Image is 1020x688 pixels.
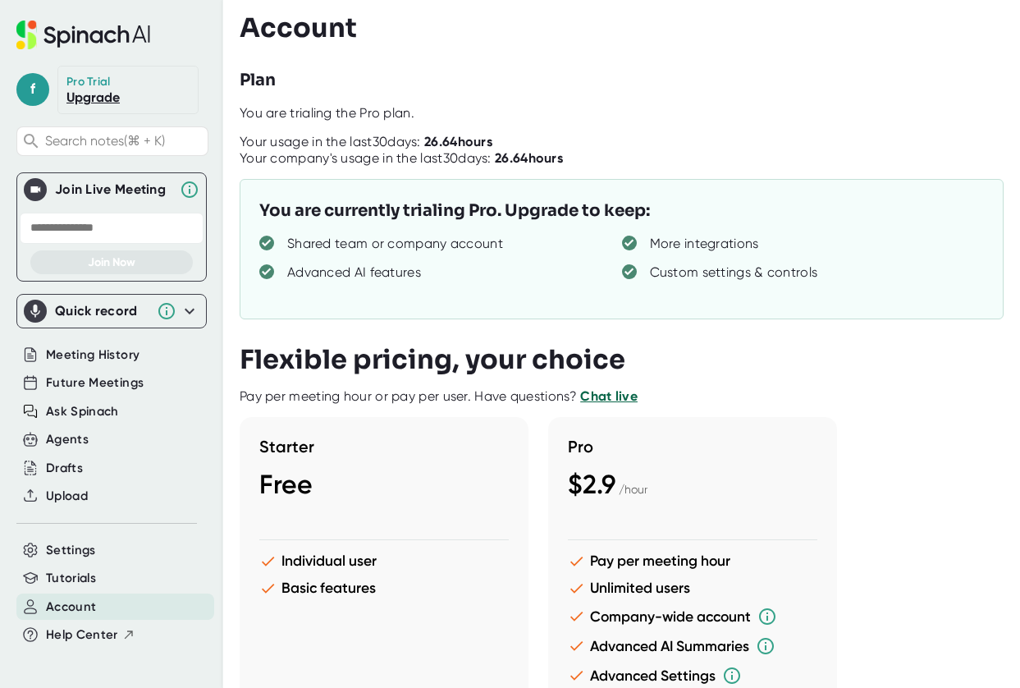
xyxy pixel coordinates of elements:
[46,459,83,478] button: Drafts
[287,264,421,281] div: Advanced AI features
[568,636,817,656] li: Advanced AI Summaries
[46,402,119,421] button: Ask Spinach
[568,437,817,456] h3: Pro
[259,580,509,597] li: Basic features
[580,388,638,404] a: Chat live
[88,255,135,269] span: Join Now
[568,607,817,626] li: Company-wide account
[66,75,113,89] div: Pro Trial
[650,264,818,281] div: Custom settings & controls
[46,598,96,617] button: Account
[55,303,149,319] div: Quick record
[240,344,625,375] h3: Flexible pricing, your choice
[46,346,140,365] button: Meeting History
[240,12,357,44] h3: Account
[240,105,1020,122] div: You are trialing the Pro plan.
[46,626,135,644] button: Help Center
[568,580,817,597] li: Unlimited users
[27,181,43,198] img: Join Live Meeting
[240,68,276,93] h3: Plan
[240,150,563,167] div: Your company's usage in the last 30 days:
[55,181,172,198] div: Join Live Meeting
[24,295,199,328] div: Quick record
[46,569,96,588] button: Tutorials
[619,483,647,496] span: / hour
[66,89,120,105] a: Upgrade
[46,626,118,644] span: Help Center
[30,250,193,274] button: Join Now
[240,388,638,405] div: Pay per meeting hour or pay per user. Have questions?
[568,469,615,500] span: $2.9
[568,553,817,570] li: Pay per meeting hour
[259,469,313,500] span: Free
[46,541,96,560] button: Settings
[46,430,89,449] button: Agents
[45,133,204,149] span: Search notes (⌘ + K)
[46,487,88,506] button: Upload
[287,236,503,252] div: Shared team or company account
[495,150,563,166] b: 26.64 hours
[46,374,144,392] button: Future Meetings
[259,199,650,223] h3: You are currently trialing Pro. Upgrade to keep:
[424,134,492,149] b: 26.64 hours
[16,73,49,106] span: f
[259,437,509,456] h3: Starter
[650,236,759,252] div: More integrations
[259,553,509,570] li: Individual user
[24,173,199,206] div: Join Live MeetingJoin Live Meeting
[568,666,817,686] li: Advanced Settings
[240,134,492,150] div: Your usage in the last 30 days:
